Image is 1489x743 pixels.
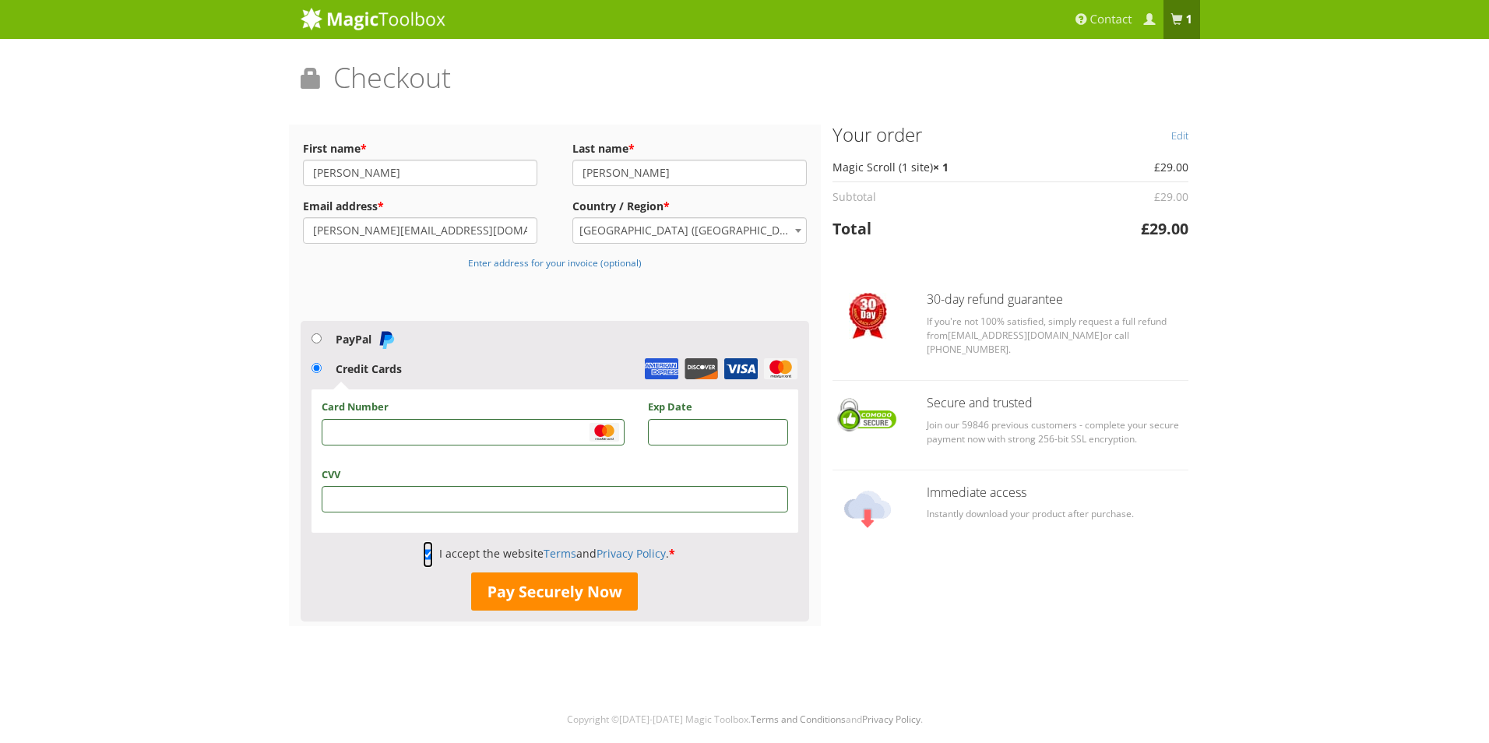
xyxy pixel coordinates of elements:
bdi: 29.00 [1154,160,1188,174]
h3: 30-day refund guarantee [927,293,1188,307]
small: Enter address for your invoice (optional) [468,256,642,269]
bdi: 29.00 [1154,189,1188,204]
iframe: PayPal Message 1 [301,279,809,293]
abbr: required [628,141,635,156]
button: Pay Securely Now [471,572,638,611]
label: Last name [572,138,807,160]
p: Join our 59846 previous customers - complete your secure payment now with strong 256-bit SSL encr... [927,418,1188,446]
abbr: required [361,141,367,156]
img: PayPal [377,330,396,349]
abbr: required [669,546,675,561]
iframe: Secure Credit Card Frame - CVV [332,491,778,507]
iframe: Secure Credit Card Frame - Expiration Date [658,424,778,440]
label: CVV [322,467,340,482]
span: Contact [1090,12,1132,27]
a: Terms and Conditions [751,713,846,726]
th: Total [833,211,1078,246]
td: Magic Scroll (1 site) [833,153,1078,181]
strong: × 1 [933,160,949,174]
p: If you're not 100% satisfied, simply request a full refund from or call [PHONE_NUMBER]. [927,315,1188,357]
label: Credit Cards [336,361,402,376]
span: £ [1141,218,1149,239]
input: I accept the websiteTermsandPrivacy Policy.* [423,541,433,568]
h1: Checkout [301,62,1188,105]
a: Edit [1171,125,1188,146]
span: Country / Region [572,217,807,244]
p: Instantly download your product after purchase. [927,507,1188,521]
label: First name [303,138,537,160]
img: master_card.svg [589,423,620,442]
span: £ [1154,160,1160,174]
label: Card Number [322,400,389,414]
b: 1 [1185,12,1192,27]
img: Checkout [849,293,887,339]
a: Privacy Policy [862,713,921,726]
img: Visa [723,358,759,379]
label: Email address [303,195,537,217]
h3: Your order [833,125,1189,145]
label: I accept the website and . [423,546,675,561]
img: Checkout [833,396,904,434]
img: Amex [644,358,679,379]
a: [EMAIL_ADDRESS][DOMAIN_NAME] [948,329,1103,342]
th: Subtotal [833,181,1078,211]
span: United States (US) [573,218,806,243]
a: Enter address for your invoice (optional) [468,255,642,269]
h3: Secure and trusted [927,396,1188,410]
abbr: required [378,199,384,213]
h3: Immediate access [927,486,1188,500]
img: MagicToolbox.com - Image tools for your website [301,7,445,30]
img: MasterCard [763,358,798,379]
bdi: 29.00 [1141,218,1188,239]
label: Exp Date [648,400,692,414]
a: Privacy Policy [597,546,666,561]
span: £ [1154,189,1160,204]
img: Checkout [844,486,891,533]
label: PayPal [336,332,396,347]
a: Terms [544,546,576,561]
abbr: required [664,199,670,213]
iframe: Secure Credit Card Frame - Credit Card Number [332,424,614,440]
label: Country / Region [572,195,807,217]
img: Discover [684,358,719,379]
